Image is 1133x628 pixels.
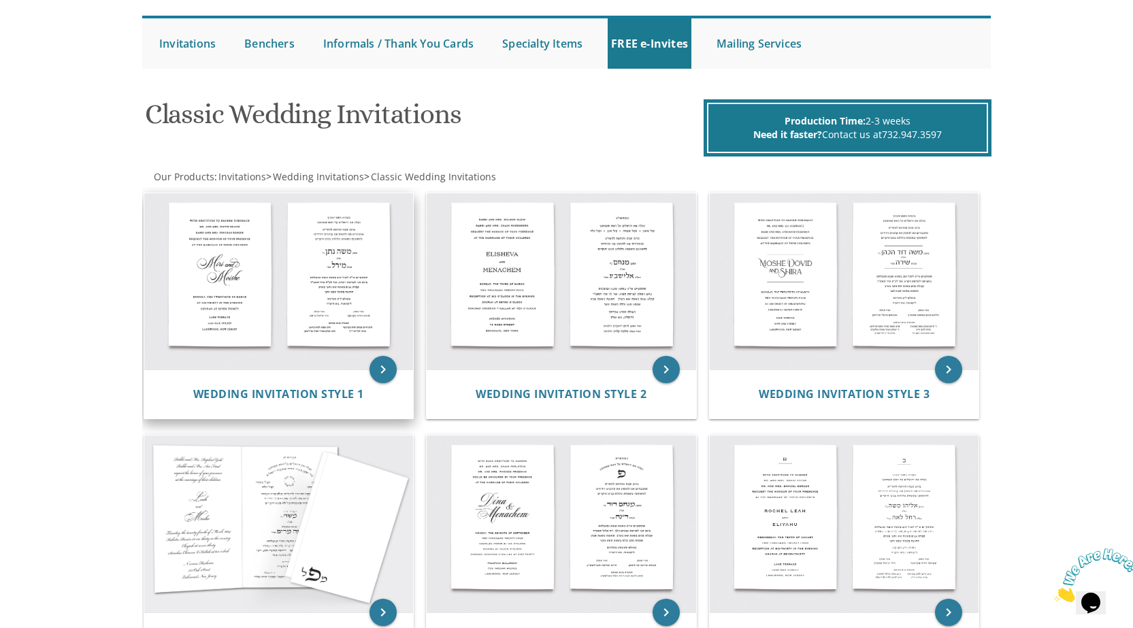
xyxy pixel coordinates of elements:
a: Wedding Invitation Style 2 [476,388,646,401]
a: keyboard_arrow_right [370,599,397,626]
a: Benchers [241,18,298,69]
img: Wedding Invitation Style 4 [144,435,414,612]
span: > [266,170,364,183]
a: Invitations [156,18,219,69]
a: Our Products [152,170,214,183]
a: Wedding Invitation Style 1 [193,388,364,401]
img: Wedding Invitation Style 1 [144,193,414,370]
a: Mailing Services [713,18,805,69]
a: Specialty Items [499,18,586,69]
h1: Classic Wedding Invitations [145,99,700,139]
a: keyboard_arrow_right [370,356,397,383]
span: Wedding Invitation Style 3 [759,386,930,401]
div: : [142,170,567,184]
div: 2-3 weeks Contact us at [707,103,988,153]
span: Wedding Invitations [273,170,364,183]
span: > [364,170,496,183]
img: Chat attention grabber [5,5,90,59]
span: Classic Wedding Invitations [371,170,496,183]
iframe: chat widget [1049,543,1133,608]
a: 732.947.3597 [882,128,942,141]
img: Wedding Invitation Style 3 [710,193,979,370]
span: Wedding Invitation Style 2 [476,386,646,401]
span: Invitations [218,170,266,183]
span: Production Time: [785,114,866,127]
span: Need it faster? [753,128,822,141]
a: Invitations [217,170,266,183]
img: Wedding Invitation Style 2 [427,193,696,370]
a: Wedding Invitation Style 3 [759,388,930,401]
a: Classic Wedding Invitations [370,170,496,183]
a: Informals / Thank You Cards [320,18,477,69]
img: Wedding Invitation Style 5 [427,435,696,612]
a: keyboard_arrow_right [653,356,680,383]
a: FREE e-Invites [608,18,691,69]
a: Wedding Invitations [272,170,364,183]
a: keyboard_arrow_right [935,356,962,383]
a: keyboard_arrow_right [935,599,962,626]
a: keyboard_arrow_right [653,599,680,626]
img: Wedding Invitation Style 6 [710,435,979,612]
span: Wedding Invitation Style 1 [193,386,364,401]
